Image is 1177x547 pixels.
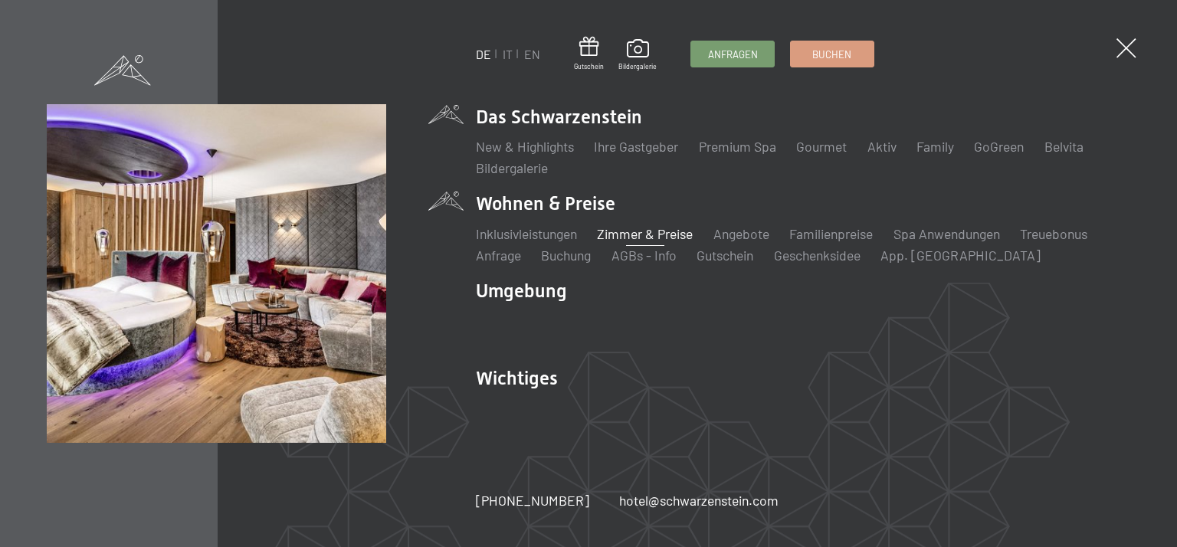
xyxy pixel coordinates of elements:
[1044,138,1084,155] a: Belvita
[796,138,847,155] a: Gourmet
[594,138,678,155] a: Ihre Gastgeber
[708,47,758,61] span: Anfragen
[476,225,577,242] a: Inklusivleistungen
[476,138,574,155] a: New & Highlights
[541,247,591,264] a: Buchung
[867,138,897,155] a: Aktiv
[893,225,1000,242] a: Spa Anwendungen
[699,138,776,155] a: Premium Spa
[691,41,774,67] a: Anfragen
[476,491,589,510] a: [PHONE_NUMBER]
[619,491,779,510] a: hotel@schwarzenstein.com
[618,62,657,71] span: Bildergalerie
[789,225,873,242] a: Familienpreise
[611,247,677,264] a: AGBs - Info
[503,47,513,61] a: IT
[597,225,693,242] a: Zimmer & Preise
[618,39,657,71] a: Bildergalerie
[476,159,548,176] a: Bildergalerie
[713,225,769,242] a: Angebote
[774,247,861,264] a: Geschenksidee
[697,247,753,264] a: Gutschein
[812,47,851,61] span: Buchen
[476,47,491,61] a: DE
[974,138,1024,155] a: GoGreen
[476,492,589,509] span: [PHONE_NUMBER]
[880,247,1041,264] a: App. [GEOGRAPHIC_DATA]
[916,138,954,155] a: Family
[791,41,874,67] a: Buchen
[574,62,604,71] span: Gutschein
[476,247,521,264] a: Anfrage
[574,37,604,71] a: Gutschein
[1020,225,1087,242] a: Treuebonus
[524,47,540,61] a: EN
